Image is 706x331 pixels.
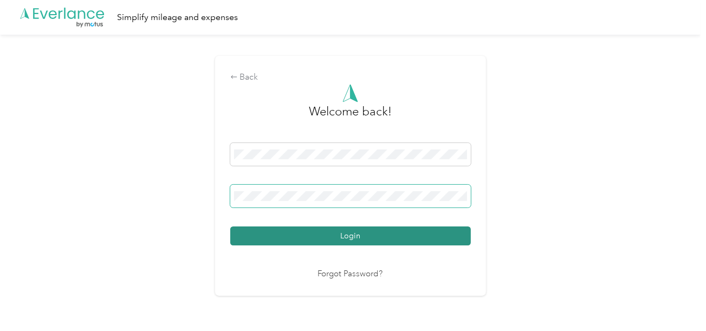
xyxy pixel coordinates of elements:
[230,226,471,245] button: Login
[230,71,471,84] div: Back
[309,102,392,132] h3: greeting
[318,268,383,281] a: Forgot Password?
[645,270,706,331] iframe: Everlance-gr Chat Button Frame
[117,11,238,24] div: Simplify mileage and expenses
